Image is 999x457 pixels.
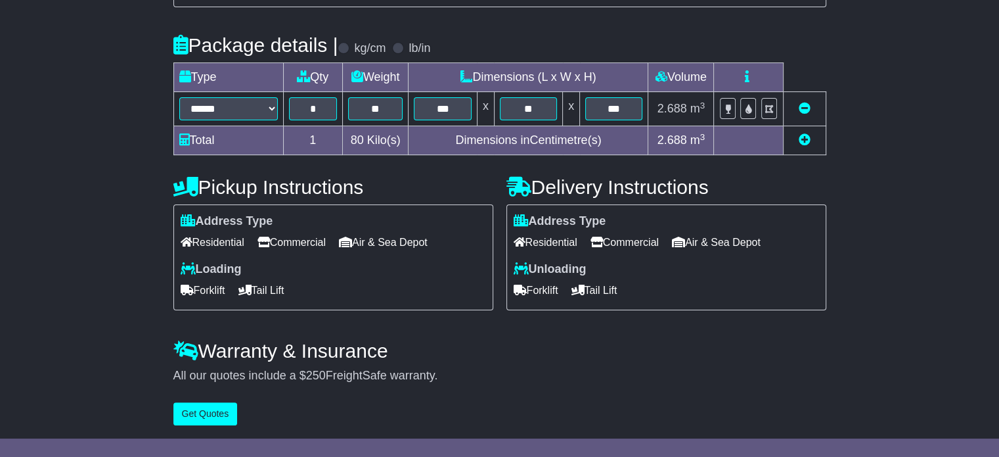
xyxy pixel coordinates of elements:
span: Commercial [590,232,659,253]
h4: Warranty & Insurance [173,340,826,362]
label: kg/cm [354,41,386,56]
a: Remove this item [799,102,810,115]
a: Add new item [799,133,810,147]
span: m [690,133,705,147]
td: Weight [342,63,409,92]
td: x [563,92,580,126]
label: Loading [181,262,242,277]
span: Air & Sea Depot [339,232,428,253]
td: Kilo(s) [342,126,409,155]
h4: Package details | [173,34,338,56]
td: x [477,92,494,126]
span: Forklift [514,280,558,301]
span: Tail Lift [571,280,617,301]
button: Get Quotes [173,402,238,425]
span: Forklift [181,280,225,301]
sup: 3 [700,101,705,110]
div: All our quotes include a $ FreightSafe warranty. [173,369,826,383]
span: 250 [306,369,326,382]
span: 2.688 [657,102,687,115]
td: Qty [283,63,342,92]
label: lb/in [409,41,430,56]
td: 1 [283,126,342,155]
label: Unloading [514,262,587,277]
span: 80 [351,133,364,147]
span: Commercial [257,232,326,253]
span: Residential [514,232,577,253]
td: Volume [648,63,714,92]
label: Address Type [181,214,273,229]
h4: Pickup Instructions [173,176,493,198]
span: m [690,102,705,115]
span: Residential [181,232,244,253]
span: Tail Lift [238,280,284,301]
label: Address Type [514,214,606,229]
h4: Delivery Instructions [506,176,826,198]
td: Total [173,126,283,155]
span: 2.688 [657,133,687,147]
sup: 3 [700,132,705,142]
td: Type [173,63,283,92]
td: Dimensions (L x W x H) [409,63,648,92]
td: Dimensions in Centimetre(s) [409,126,648,155]
span: Air & Sea Depot [672,232,761,253]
